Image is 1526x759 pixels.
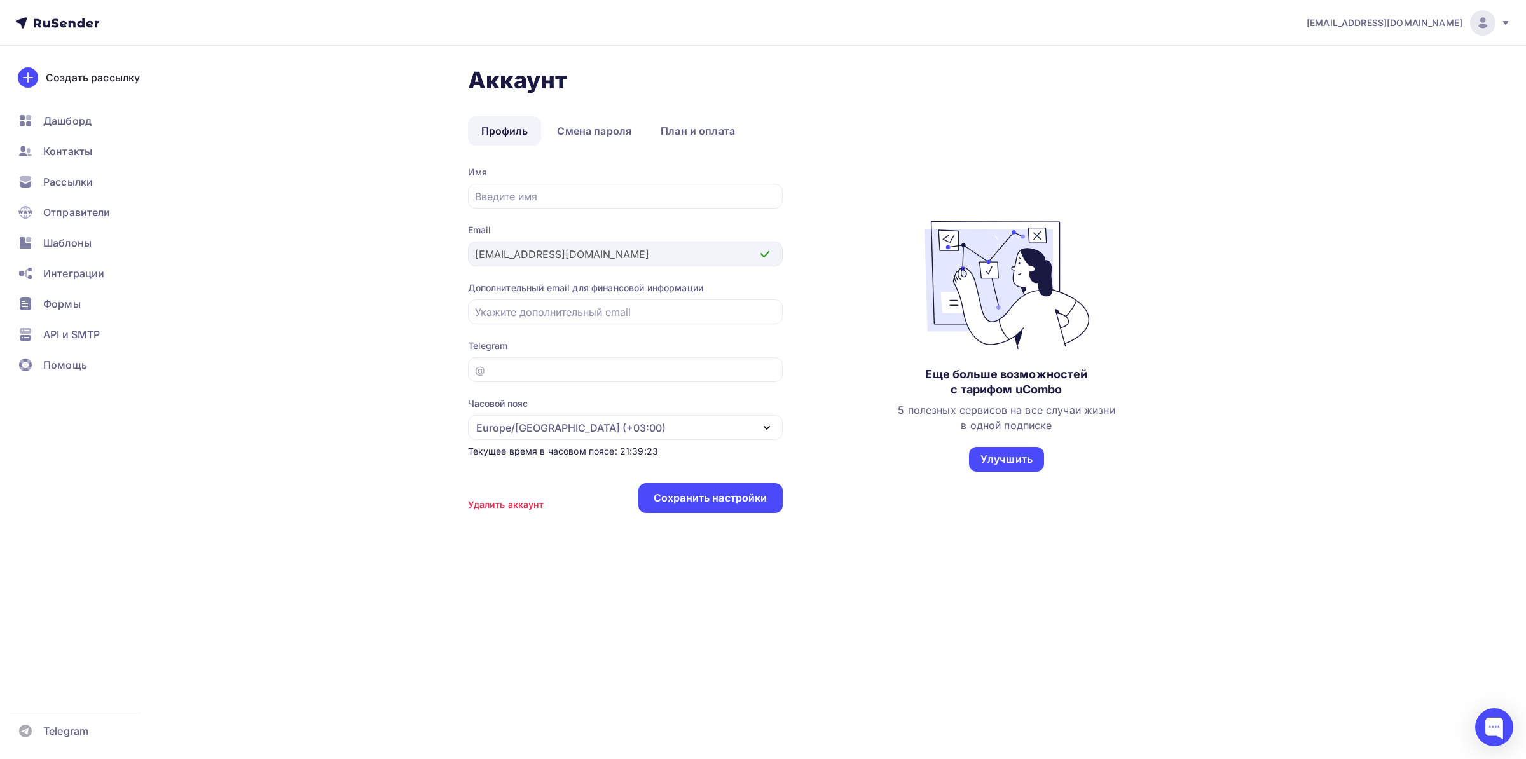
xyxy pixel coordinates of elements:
[10,169,162,195] a: Рассылки
[925,367,1087,397] div: Еще больше возможностей с тарифом uCombo
[1307,10,1511,36] a: [EMAIL_ADDRESS][DOMAIN_NAME]
[468,397,528,410] div: Часовой пояс
[43,235,92,250] span: Шаблоны
[468,397,783,440] button: Часовой пояс Europe/[GEOGRAPHIC_DATA] (+03:00)
[654,491,767,505] div: Сохранить настройки
[468,224,783,236] div: Email
[10,291,162,317] a: Формы
[10,108,162,133] a: Дашборд
[43,723,88,739] span: Telegram
[544,116,645,146] a: Смена пароля
[468,66,1231,94] h1: Аккаунт
[647,116,748,146] a: План и оплата
[43,296,81,311] span: Формы
[10,230,162,256] a: Шаблоны
[1307,17,1462,29] span: [EMAIL_ADDRESS][DOMAIN_NAME]
[468,339,783,352] div: Telegram
[10,200,162,225] a: Отправители
[468,445,783,458] div: Текущее время в часовом поясе: 21:39:23
[468,282,783,294] div: Дополнительный email для финансовой информации
[980,452,1033,467] div: Улучшить
[10,139,162,164] a: Контакты
[475,304,775,320] input: Укажите дополнительный email
[43,144,92,159] span: Контакты
[476,420,666,435] div: Europe/[GEOGRAPHIC_DATA] (+03:00)
[43,266,104,281] span: Интеграции
[468,498,544,511] div: Удалить аккаунт
[468,166,783,179] div: Имя
[43,113,92,128] span: Дашборд
[43,327,100,342] span: API и SMTP
[898,402,1115,433] div: 5 полезных сервисов на все случаи жизни в одной подписке
[475,362,485,378] div: @
[475,189,775,204] input: Введите имя
[43,357,87,373] span: Помощь
[468,116,542,146] a: Профиль
[43,174,93,189] span: Рассылки
[46,70,140,85] div: Создать рассылку
[43,205,111,220] span: Отправители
